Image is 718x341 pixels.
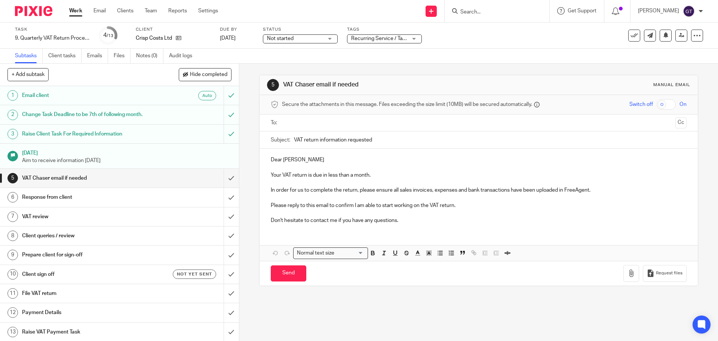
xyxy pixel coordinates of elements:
[460,9,527,16] input: Search
[283,81,495,89] h1: VAT Chaser email if needed
[267,79,279,91] div: 5
[351,36,416,41] span: Recurring Service / Task + 1
[15,34,90,42] div: 9. Quarterly VAT Return Process
[7,129,18,139] div: 3
[7,173,18,183] div: 5
[638,7,679,15] p: [PERSON_NAME]
[271,265,306,281] input: Send
[347,27,422,33] label: Tags
[22,288,151,299] h1: File VAT return
[220,36,236,41] span: [DATE]
[22,307,151,318] h1: Payment Details
[656,270,682,276] span: Request files
[179,68,231,81] button: Hide completed
[198,91,216,100] div: Auto
[7,269,18,280] div: 10
[271,136,290,144] label: Subject:
[653,82,690,88] div: Manual email
[22,230,151,241] h1: Client queries / review
[7,231,18,241] div: 8
[168,7,187,15] a: Reports
[220,27,254,33] label: Due by
[22,269,151,280] h1: Client sign off
[22,147,231,157] h1: [DATE]
[271,202,686,209] p: Please reply to this email to confirm I am able to start working on the VAT return.
[169,49,198,63] a: Audit logs
[282,101,532,108] span: Secure the attachments in this message. Files exceeding the size limit (10MB) will be secured aut...
[7,90,18,101] div: 1
[7,110,18,120] div: 2
[263,27,338,33] label: Status
[7,211,18,222] div: 7
[22,326,151,338] h1: Raise VAT Payment Task
[15,6,52,16] img: Pixie
[87,49,108,63] a: Emails
[679,101,687,108] span: On
[15,49,43,63] a: Subtasks
[267,36,294,41] span: Not started
[271,186,686,194] p: In order for us to complete the return, please ensure all sales invoices, expenses and bank trans...
[643,265,686,282] button: Request files
[22,109,151,120] h1: Change Task Deadline to be 7th of following month.
[568,8,596,13] span: Get Support
[145,7,157,15] a: Team
[198,7,218,15] a: Settings
[22,211,151,222] h1: VAT review
[22,90,151,101] h1: Email client
[337,249,363,257] input: Search for option
[295,249,336,257] span: Normal text size
[22,192,151,203] h1: Response from client
[7,192,18,203] div: 6
[22,249,151,261] h1: Prepare client for sign-off
[136,27,211,33] label: Client
[93,7,106,15] a: Email
[103,31,113,40] div: 4
[675,117,687,128] button: Cc
[15,27,90,33] label: Task
[117,7,134,15] a: Clients
[7,327,18,337] div: 13
[271,171,686,179] p: Your VAT return is due in less than a month.
[271,156,686,164] p: Dear [PERSON_NAME]
[7,250,18,260] div: 9
[293,247,368,259] div: Search for option
[136,34,172,42] p: Crisp Costs Ltd
[271,217,686,224] p: Don't hesitate to contact me if you have any questions.
[177,271,212,277] span: Not yet sent
[107,34,113,38] small: /13
[7,288,18,299] div: 11
[22,173,151,184] h1: VAT Chaser email if needed
[22,128,151,140] h1: Raise Client Task For Required Information
[7,68,49,81] button: + Add subtask
[7,307,18,318] div: 12
[629,101,653,108] span: Switch off
[271,119,279,127] label: To:
[48,49,82,63] a: Client tasks
[69,7,82,15] a: Work
[190,72,227,78] span: Hide completed
[136,49,163,63] a: Notes (0)
[22,157,231,164] p: Aim to receive information [DATE]
[683,5,695,17] img: svg%3E
[114,49,131,63] a: Files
